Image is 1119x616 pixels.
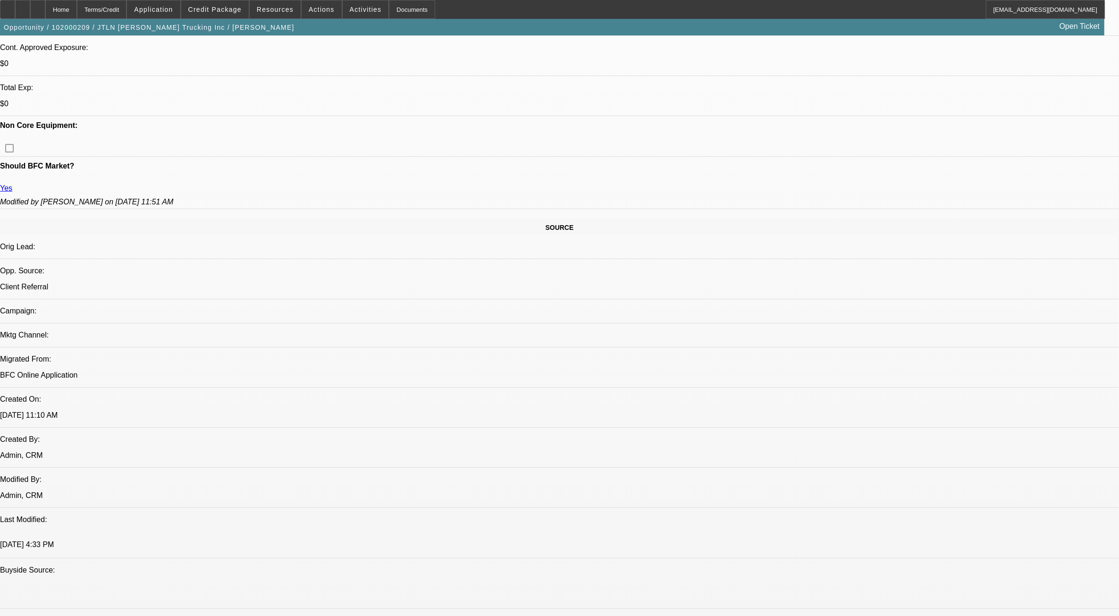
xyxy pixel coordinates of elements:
[302,0,342,18] button: Actions
[546,224,574,231] span: SOURCE
[257,6,294,13] span: Resources
[343,0,389,18] button: Activities
[188,6,242,13] span: Credit Package
[350,6,382,13] span: Activities
[1056,18,1103,34] a: Open Ticket
[181,0,249,18] button: Credit Package
[134,6,173,13] span: Application
[250,0,301,18] button: Resources
[4,24,294,31] span: Opportunity / 102000209 / JTLN [PERSON_NAME] Trucking Inc / [PERSON_NAME]
[309,6,335,13] span: Actions
[127,0,180,18] button: Application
